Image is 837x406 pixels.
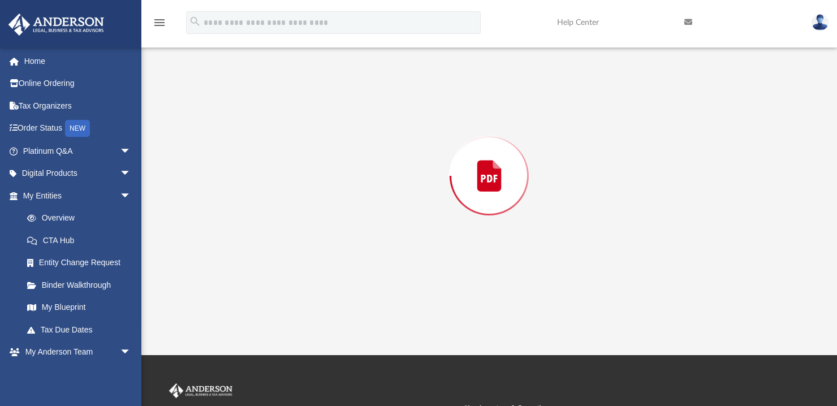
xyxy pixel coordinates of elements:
[153,21,166,29] a: menu
[167,383,235,398] img: Anderson Advisors Platinum Portal
[16,252,148,274] a: Entity Change Request
[16,296,143,319] a: My Blueprint
[16,229,148,252] a: CTA Hub
[8,162,148,185] a: Digital Productsarrow_drop_down
[65,120,90,137] div: NEW
[8,184,148,207] a: My Entitiesarrow_drop_down
[5,14,107,36] img: Anderson Advisors Platinum Portal
[120,341,143,364] span: arrow_drop_down
[8,117,148,140] a: Order StatusNEW
[8,94,148,117] a: Tax Organizers
[8,341,143,364] a: My Anderson Teamarrow_drop_down
[189,15,201,28] i: search
[120,184,143,208] span: arrow_drop_down
[120,140,143,163] span: arrow_drop_down
[8,72,148,95] a: Online Ordering
[120,162,143,185] span: arrow_drop_down
[16,363,137,386] a: My Anderson Team
[153,16,166,29] i: menu
[16,318,148,341] a: Tax Due Dates
[8,50,148,72] a: Home
[812,14,829,31] img: User Pic
[8,140,148,162] a: Platinum Q&Aarrow_drop_down
[16,274,148,296] a: Binder Walkthrough
[16,207,148,230] a: Overview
